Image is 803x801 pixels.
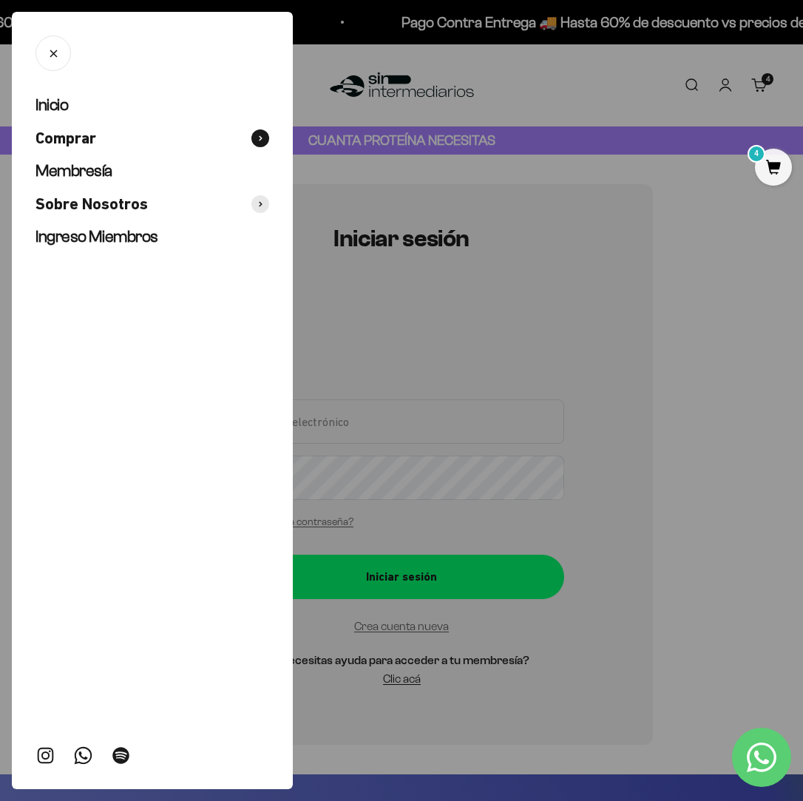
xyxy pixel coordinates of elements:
[35,226,269,248] a: Ingreso Miembros
[111,746,131,765] a: Síguenos en Spotify
[35,128,96,149] span: Comprar
[35,227,158,246] span: Ingreso Miembros
[35,161,112,180] span: Membresía
[35,194,269,215] button: Sobre Nosotros
[755,160,792,177] a: 4
[35,194,148,215] span: Sobre Nosotros
[35,160,269,182] a: Membresía
[35,36,71,71] button: Cerrar
[35,128,269,149] button: Comprar
[35,95,269,116] a: Inicio
[35,746,55,765] a: Síguenos en Instagram
[35,95,68,114] span: Inicio
[73,746,93,765] a: Síguenos en WhatsApp
[748,145,765,163] mark: 4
